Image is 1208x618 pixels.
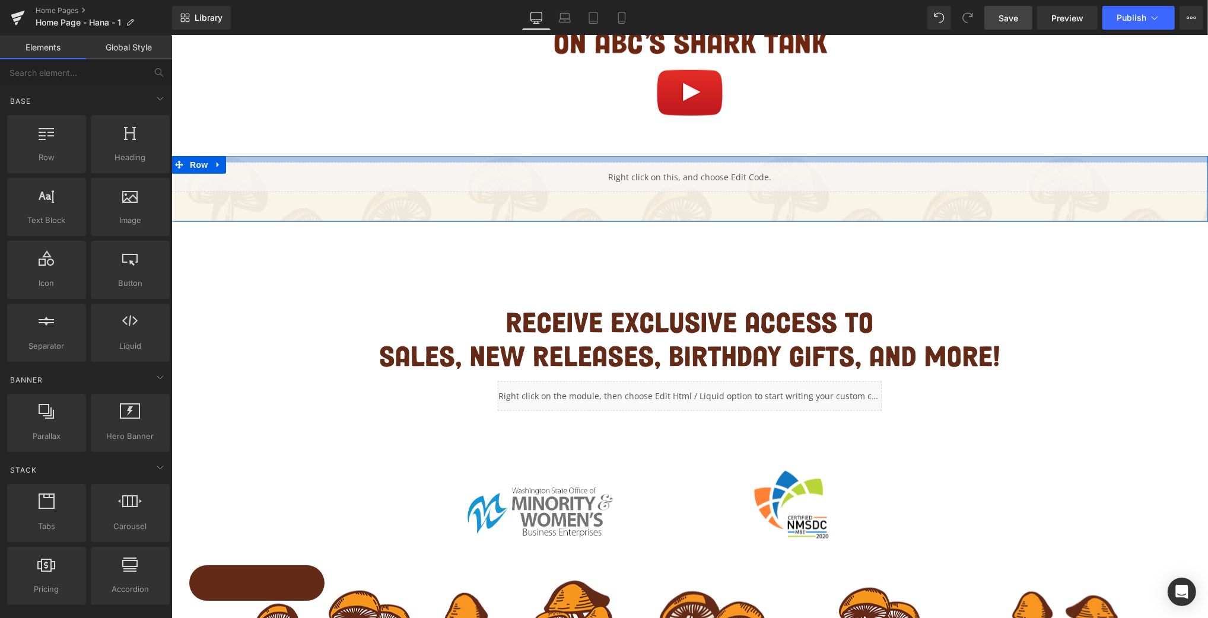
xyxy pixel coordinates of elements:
[551,6,579,30] a: Laptop
[15,120,39,138] span: Row
[36,6,172,15] a: Home Pages
[956,6,980,30] button: Redo
[172,6,231,30] a: New Library
[9,95,32,107] span: Base
[1117,13,1146,23] span: Publish
[94,520,166,533] span: Carousel
[39,120,55,138] a: Expand / Collapse
[9,374,44,386] span: Banner
[293,447,444,506] img: Washington State Office of Minority & Women's Business Enterprises
[94,151,166,164] span: Heading
[11,340,82,352] span: Separator
[11,430,82,442] span: Parallax
[94,340,166,352] span: Liquid
[579,6,608,30] a: Tablet
[1037,6,1098,30] a: Preview
[608,6,636,30] a: Mobile
[94,277,166,289] span: Button
[11,520,82,533] span: Tabs
[195,12,222,23] span: Library
[9,464,38,476] span: Stack
[1051,12,1083,24] span: Preview
[1180,6,1203,30] button: More
[94,430,166,442] span: Hero Banner
[11,583,82,595] span: Pricing
[927,6,951,30] button: Undo
[1102,6,1175,30] button: Publish
[1168,578,1196,606] div: Open Intercom Messenger
[522,6,551,30] a: Desktop
[11,151,82,164] span: Row
[583,435,659,505] img: Certified NMSDC MBE 2020
[86,36,172,59] a: Global Style
[36,18,121,27] span: Home Page - Hana - 1
[94,214,166,227] span: Image
[18,530,153,565] button: Rewards
[11,277,82,289] span: Icon
[11,214,82,227] span: Text Block
[74,541,964,610] img: Mushroom Graphics
[999,12,1018,24] span: Save
[94,583,166,595] span: Accordion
